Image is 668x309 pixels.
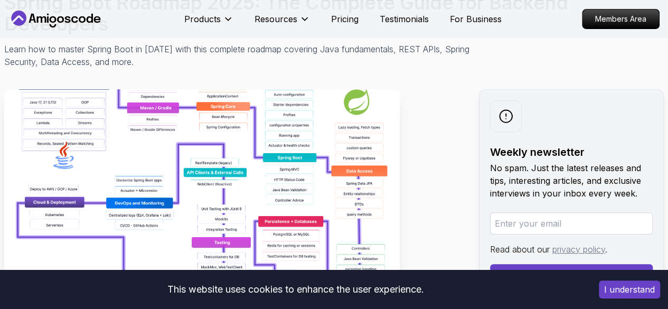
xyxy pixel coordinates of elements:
[184,13,233,34] button: Products
[490,264,653,285] button: Subscribe
[184,13,221,25] p: Products
[255,13,310,34] button: Resources
[380,13,429,25] a: Testimonials
[490,145,653,160] h2: Weekly newsletter
[599,280,660,298] button: Accept cookies
[255,13,297,25] p: Resources
[490,243,653,256] p: Read about our .
[4,43,477,68] p: Learn how to master Spring Boot in [DATE] with this complete roadmap covering Java fundamentals, ...
[8,278,583,301] div: This website uses cookies to enhance the user experience.
[603,243,668,293] iframe: chat widget
[552,244,605,255] a: privacy policy
[331,13,359,25] a: Pricing
[490,212,653,235] input: Enter your email
[490,162,653,200] p: No spam. Just the latest releases and tips, interesting articles, and exclusive interviews in you...
[582,10,659,29] p: Members Area
[582,9,660,29] a: Members Area
[450,13,502,25] a: For Business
